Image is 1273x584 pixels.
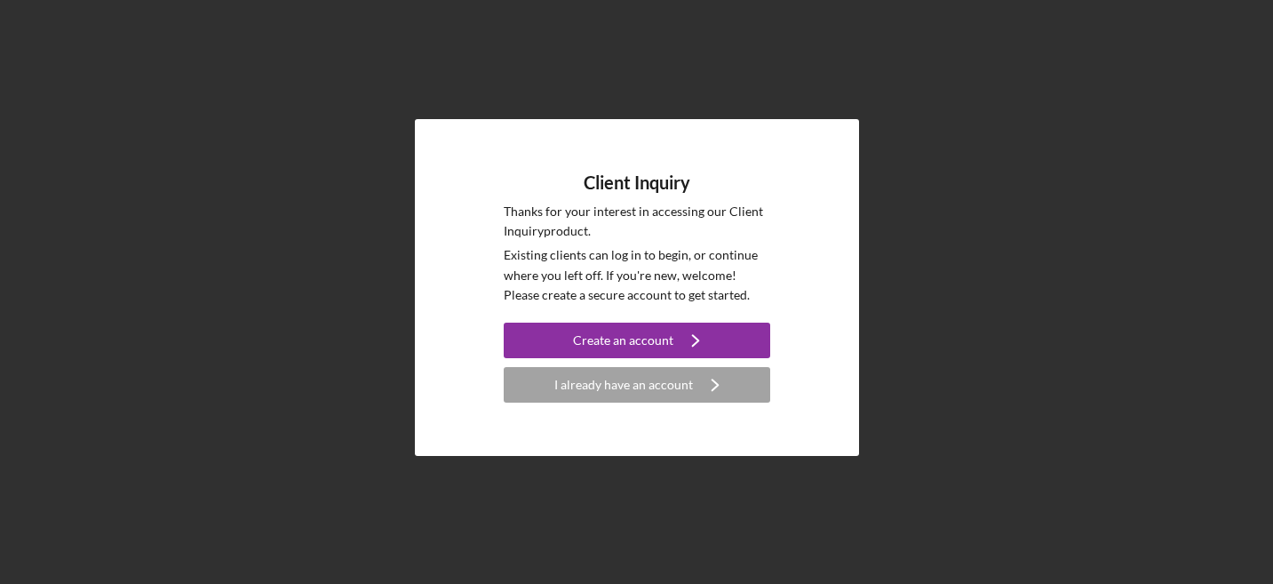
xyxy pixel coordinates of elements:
p: Thanks for your interest in accessing our Client Inquiry product. [504,202,770,242]
h4: Client Inquiry [584,172,690,193]
a: Create an account [504,323,770,363]
button: I already have an account [504,367,770,403]
button: Create an account [504,323,770,358]
div: Create an account [573,323,673,358]
div: I already have an account [554,367,693,403]
p: Existing clients can log in to begin, or continue where you left off. If you're new, welcome! Ple... [504,245,770,305]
